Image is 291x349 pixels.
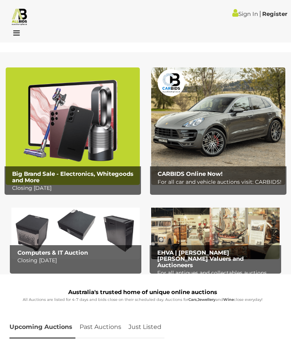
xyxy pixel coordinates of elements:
[125,316,164,338] a: Just Listed
[262,10,287,17] a: Register
[158,170,222,177] b: CARBIDS Online Now!
[12,170,133,184] b: Big Brand Sale - Electronics, Whitegoods and More
[232,10,258,17] a: Sign In
[11,8,28,25] img: Allbids.com.au
[157,249,244,269] b: EHVA | [PERSON_NAME] [PERSON_NAME] Valuers and Auctioneers
[197,297,216,302] strong: Jewellery
[151,200,280,259] a: EHVA | Evans Hastings Valuers and Auctioneers EHVA | [PERSON_NAME] [PERSON_NAME] Valuers and Auct...
[77,316,124,338] a: Past Auctions
[223,297,234,302] strong: Wine
[151,67,285,185] a: CARBIDS Online Now! CARBIDS Online Now! For all car and vehicle auctions visit: CARBIDS!
[6,67,140,185] img: Big Brand Sale - Electronics, Whitegoods and More
[9,289,276,296] h1: Australia's trusted home of unique online auctions
[17,249,88,256] b: Computers & IT Auction
[17,256,138,265] p: Closing [DATE]
[157,268,277,287] p: For all antiques and collectables auctions visit: EHVA
[9,296,276,303] p: All Auctions are listed for 4-7 days and bids close on their scheduled day. Auctions for , and cl...
[188,297,197,302] strong: Cars
[9,316,75,338] a: Upcoming Auctions
[11,200,140,259] img: Computers & IT Auction
[11,200,140,259] a: Computers & IT Auction Computers & IT Auction Closing [DATE]
[158,177,283,187] p: For all car and vehicle auctions visit: CARBIDS!
[6,67,140,185] a: Big Brand Sale - Electronics, Whitegoods and More Big Brand Sale - Electronics, Whitegoods and Mo...
[259,9,261,18] span: |
[151,67,285,185] img: CARBIDS Online Now!
[151,200,280,259] img: EHVA | Evans Hastings Valuers and Auctioneers
[12,183,138,193] p: Closing [DATE]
